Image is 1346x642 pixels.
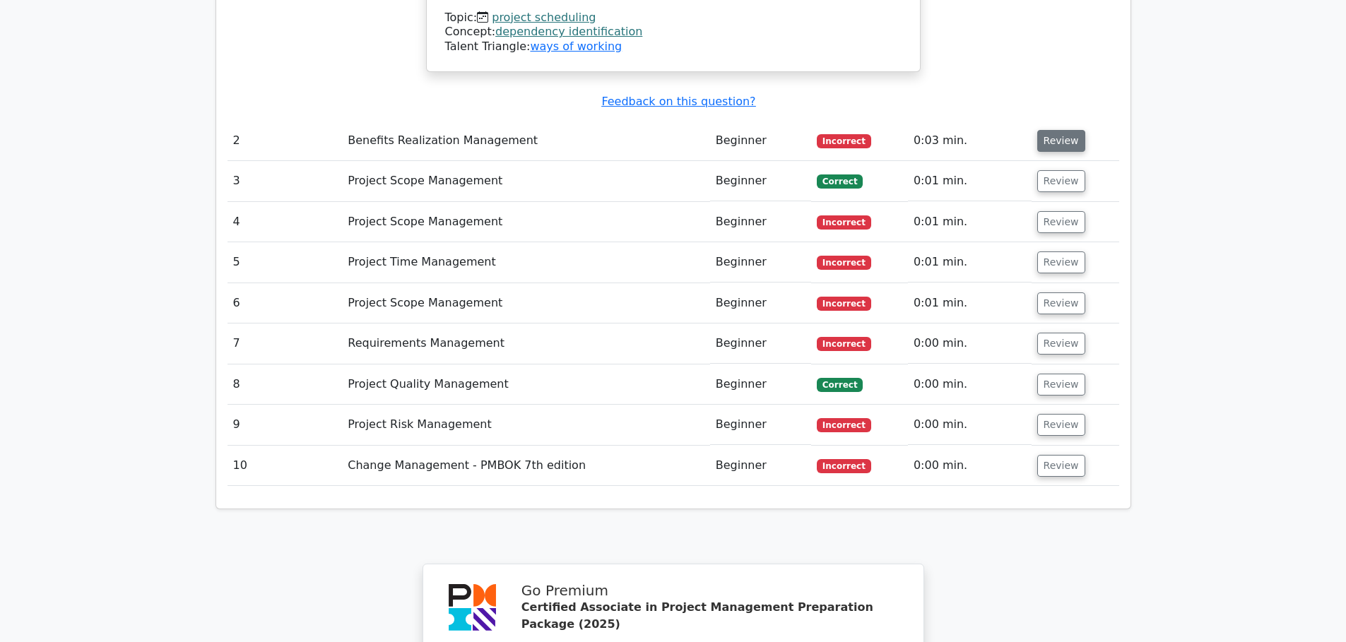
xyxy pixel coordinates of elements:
[601,95,755,108] a: Feedback on this question?
[817,134,871,148] span: Incorrect
[817,256,871,270] span: Incorrect
[817,459,871,473] span: Incorrect
[1037,414,1085,436] button: Review
[228,405,343,445] td: 9
[817,174,863,189] span: Correct
[228,121,343,161] td: 2
[908,323,1032,364] td: 0:00 min.
[530,40,622,53] a: ways of working
[817,418,871,432] span: Incorrect
[1037,374,1085,396] button: Review
[492,11,596,24] a: project scheduling
[342,161,710,201] td: Project Scope Management
[445,11,902,54] div: Talent Triangle:
[908,405,1032,445] td: 0:00 min.
[710,364,811,405] td: Beginner
[228,323,343,364] td: 7
[445,11,902,25] div: Topic:
[228,161,343,201] td: 3
[710,323,811,364] td: Beginner
[908,121,1032,161] td: 0:03 min.
[228,283,343,323] td: 6
[342,323,710,364] td: Requirements Management
[710,405,811,445] td: Beginner
[228,364,343,405] td: 8
[342,446,710,486] td: Change Management - PMBOK 7th edition
[817,297,871,311] span: Incorrect
[342,405,710,445] td: Project Risk Management
[817,378,863,392] span: Correct
[228,446,343,486] td: 10
[1037,455,1085,477] button: Review
[710,446,811,486] td: Beginner
[710,202,811,242] td: Beginner
[710,242,811,283] td: Beginner
[1037,333,1085,355] button: Review
[342,242,710,283] td: Project Time Management
[342,283,710,323] td: Project Scope Management
[710,161,811,201] td: Beginner
[1037,130,1085,152] button: Review
[1037,251,1085,273] button: Review
[908,242,1032,283] td: 0:01 min.
[908,446,1032,486] td: 0:00 min.
[1037,170,1085,192] button: Review
[908,161,1032,201] td: 0:01 min.
[908,364,1032,405] td: 0:00 min.
[908,202,1032,242] td: 0:01 min.
[445,25,902,40] div: Concept:
[342,364,710,405] td: Project Quality Management
[228,242,343,283] td: 5
[710,283,811,323] td: Beginner
[342,202,710,242] td: Project Scope Management
[228,202,343,242] td: 4
[342,121,710,161] td: Benefits Realization Management
[908,283,1032,323] td: 0:01 min.
[1037,211,1085,233] button: Review
[1037,292,1085,314] button: Review
[817,215,871,230] span: Incorrect
[817,337,871,351] span: Incorrect
[710,121,811,161] td: Beginner
[495,25,642,38] a: dependency identification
